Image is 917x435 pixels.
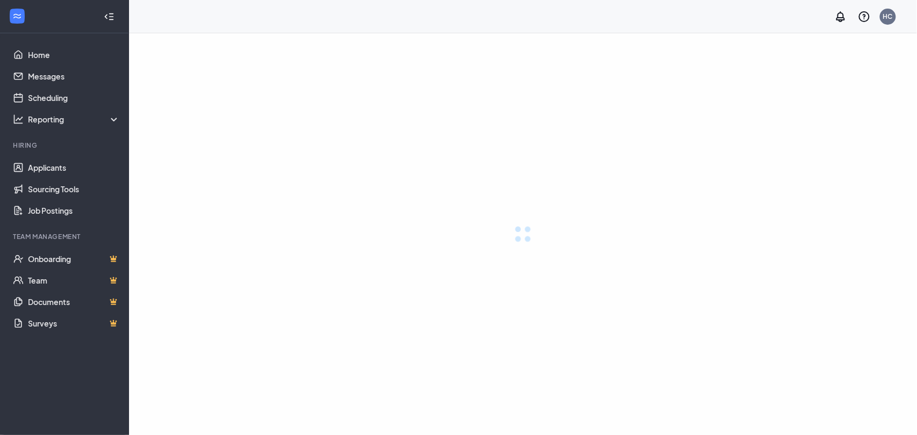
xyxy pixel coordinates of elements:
[13,141,118,150] div: Hiring
[858,10,871,23] svg: QuestionInfo
[13,114,24,125] svg: Analysis
[28,44,120,66] a: Home
[28,178,120,200] a: Sourcing Tools
[28,270,120,291] a: TeamCrown
[28,248,120,270] a: OnboardingCrown
[28,313,120,334] a: SurveysCrown
[28,114,120,125] div: Reporting
[13,232,118,241] div: Team Management
[28,87,120,108] a: Scheduling
[28,291,120,313] a: DocumentsCrown
[28,200,120,221] a: Job Postings
[104,11,114,22] svg: Collapse
[12,11,23,21] svg: WorkstreamLogo
[834,10,847,23] svg: Notifications
[28,66,120,87] a: Messages
[28,157,120,178] a: Applicants
[883,12,893,21] div: HC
